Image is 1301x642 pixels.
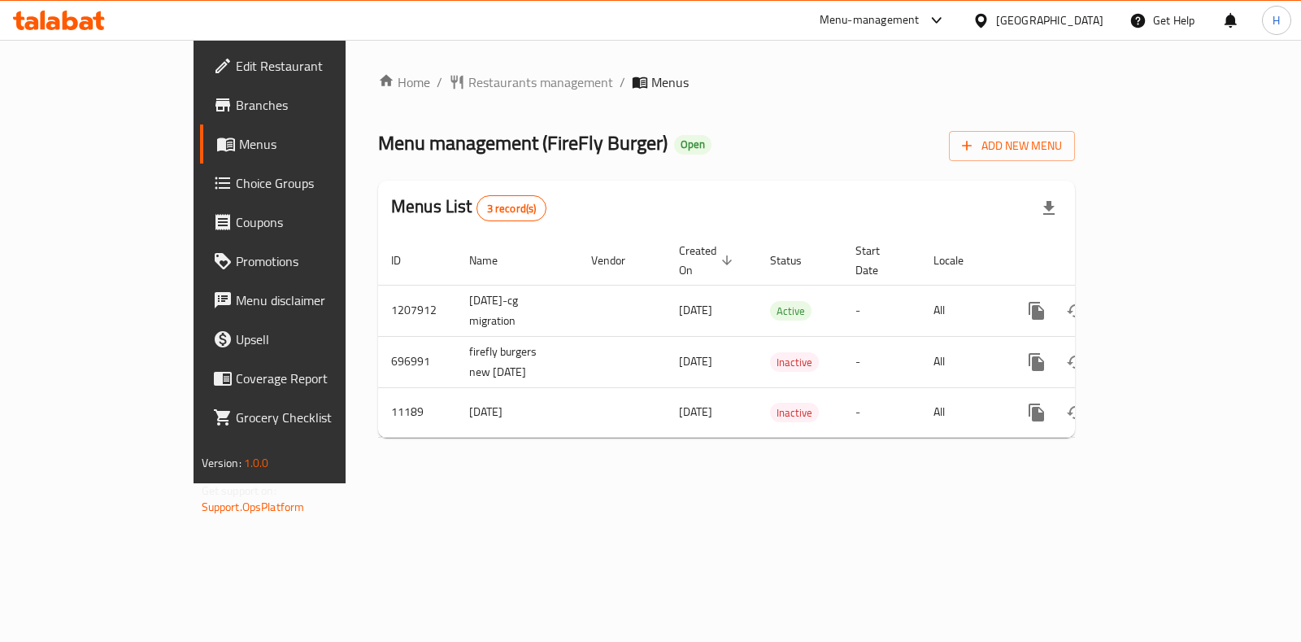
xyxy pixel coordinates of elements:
[996,11,1103,29] div: [GEOGRAPHIC_DATA]
[236,56,398,76] span: Edit Restaurant
[1017,291,1056,330] button: more
[200,164,411,203] a: Choice Groups
[378,336,456,387] td: 696991
[236,408,398,427] span: Grocery Checklist
[239,134,398,154] span: Menus
[770,353,819,372] span: Inactive
[1017,343,1056,382] button: more
[469,251,519,270] span: Name
[933,251,985,270] span: Locale
[591,251,646,270] span: Vendor
[855,241,901,280] span: Start Date
[236,251,398,271] span: Promotions
[620,72,625,92] li: /
[391,251,422,270] span: ID
[202,496,305,518] a: Support.OpsPlatform
[378,387,456,437] td: 11189
[200,398,411,437] a: Grocery Checklist
[468,72,613,92] span: Restaurants management
[378,124,668,161] span: Menu management ( FireFly Burger )
[200,320,411,359] a: Upsell
[770,301,811,321] div: Active
[770,352,819,372] div: Inactive
[391,194,546,221] h2: Menus List
[236,212,398,232] span: Coupons
[456,336,578,387] td: firefly burgers new [DATE]
[202,452,241,474] span: Version:
[842,285,920,336] td: -
[920,285,1004,336] td: All
[651,72,689,92] span: Menus
[449,72,613,92] a: Restaurants management
[437,72,442,92] li: /
[679,351,712,372] span: [DATE]
[477,201,546,216] span: 3 record(s)
[476,195,547,221] div: Total records count
[962,136,1062,156] span: Add New Menu
[1004,236,1186,286] th: Actions
[236,95,398,115] span: Branches
[920,336,1004,387] td: All
[200,359,411,398] a: Coverage Report
[200,281,411,320] a: Menu disclaimer
[949,131,1075,161] button: Add New Menu
[842,336,920,387] td: -
[1056,343,1095,382] button: Change Status
[842,387,920,437] td: -
[674,138,711,151] span: Open
[244,452,269,474] span: 1.0.0
[200,203,411,242] a: Coupons
[200,46,411,85] a: Edit Restaurant
[200,124,411,164] a: Menus
[1056,291,1095,330] button: Change Status
[456,285,578,336] td: [DATE]-cg migration
[456,387,578,437] td: [DATE]
[200,85,411,124] a: Branches
[770,404,819,422] span: Inactive
[378,285,456,336] td: 1207912
[679,401,712,422] span: [DATE]
[200,242,411,281] a: Promotions
[770,251,823,270] span: Status
[920,387,1004,437] td: All
[1273,11,1280,29] span: H
[236,330,398,349] span: Upsell
[202,480,276,501] span: Get support on:
[679,299,712,321] span: [DATE]
[236,369,398,388] span: Coverage Report
[236,290,398,310] span: Menu disclaimer
[679,241,738,280] span: Created On
[1056,393,1095,432] button: Change Status
[378,236,1186,438] table: enhanced table
[674,135,711,155] div: Open
[378,72,1075,92] nav: breadcrumb
[770,302,811,321] span: Active
[820,11,920,30] div: Menu-management
[236,173,398,193] span: Choice Groups
[770,403,819,422] div: Inactive
[1017,393,1056,432] button: more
